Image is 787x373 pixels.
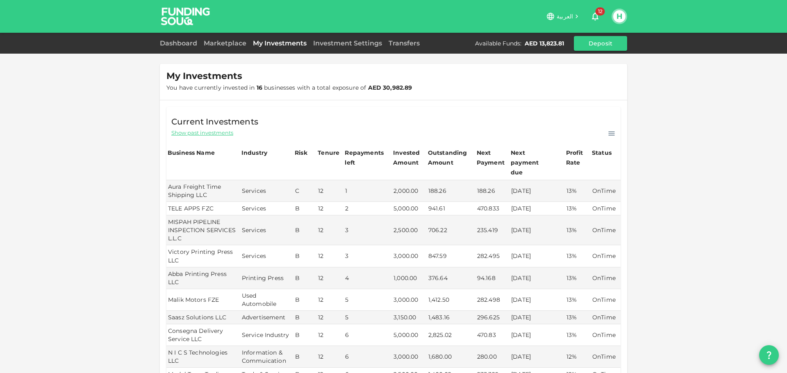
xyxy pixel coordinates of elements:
[166,311,240,324] td: Saasz Solutions LLC
[392,202,427,215] td: 5,000.00
[166,215,240,245] td: MISPAH PIPELINE INSPECTION SERVICES L.L.C
[428,148,469,167] div: Outstanding Amount
[565,289,591,311] td: 13%
[343,346,392,368] td: 6
[427,289,475,311] td: 1,412.50
[343,289,392,311] td: 5
[166,84,412,91] span: You have currently invested in businesses with a total exposure of
[427,180,475,202] td: 188.26
[475,289,510,311] td: 282.498
[477,148,508,167] div: Next Payment
[475,202,510,215] td: 470.833
[393,148,425,167] div: Invested Amount
[385,39,423,47] a: Transfers
[427,267,475,289] td: 376.64
[343,202,392,215] td: 2
[318,148,339,158] div: Tenure
[166,289,240,311] td: Malik Motors FZE
[168,148,215,158] div: Business Name
[241,148,267,158] div: Industry
[257,84,262,91] strong: 16
[591,346,621,368] td: OnTime
[368,84,412,91] strong: AED 30,982.89
[295,148,311,158] div: Risk
[587,8,603,25] button: 12
[510,245,565,267] td: [DATE]
[316,324,343,346] td: 12
[565,202,591,215] td: 13%
[345,148,386,167] div: Repayments left
[510,180,565,202] td: [DATE]
[166,180,240,202] td: Aura Freight Time Shipping LLC
[343,311,392,324] td: 5
[293,245,316,267] td: B
[510,324,565,346] td: [DATE]
[592,148,612,158] div: Status
[293,215,316,245] td: B
[392,215,427,245] td: 2,500.00
[343,245,392,267] td: 3
[240,267,293,289] td: Printing Press
[565,180,591,202] td: 13%
[293,289,316,311] td: B
[510,202,565,215] td: [DATE]
[596,7,605,16] span: 12
[240,180,293,202] td: Services
[392,324,427,346] td: 5,000.00
[392,346,427,368] td: 3,000.00
[392,267,427,289] td: 1,000.00
[240,346,293,368] td: Information & Commuication
[392,245,427,267] td: 3,000.00
[565,215,591,245] td: 13%
[166,324,240,346] td: Consegna Delivery Service LLC
[591,245,621,267] td: OnTime
[293,311,316,324] td: B
[343,267,392,289] td: 4
[591,215,621,245] td: OnTime
[392,289,427,311] td: 3,000.00
[166,267,240,289] td: Abba Printing Press LLC
[475,39,521,47] div: Available Funds :
[240,289,293,311] td: Used Automobile
[613,10,626,23] button: H
[511,148,552,177] div: Next payment due
[316,267,343,289] td: 12
[316,289,343,311] td: 12
[316,311,343,324] td: 12
[427,202,475,215] td: 941.61
[510,346,565,368] td: [DATE]
[250,39,310,47] a: My Investments
[343,215,392,245] td: 3
[293,267,316,289] td: B
[565,267,591,289] td: 13%
[427,311,475,324] td: 1,483.16
[591,267,621,289] td: OnTime
[475,346,510,368] td: 280.00
[166,202,240,215] td: TELE APPS FZC
[510,311,565,324] td: [DATE]
[160,39,200,47] a: Dashboard
[293,180,316,202] td: C
[475,180,510,202] td: 188.26
[171,129,233,137] span: Show past investments
[171,115,258,128] span: Current Investments
[427,245,475,267] td: 847.59
[240,311,293,324] td: Advertisement
[510,267,565,289] td: [DATE]
[316,346,343,368] td: 12
[293,202,316,215] td: B
[591,311,621,324] td: OnTime
[591,289,621,311] td: OnTime
[310,39,385,47] a: Investment Settings
[475,215,510,245] td: 235.419
[475,245,510,267] td: 282.495
[392,180,427,202] td: 2,000.00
